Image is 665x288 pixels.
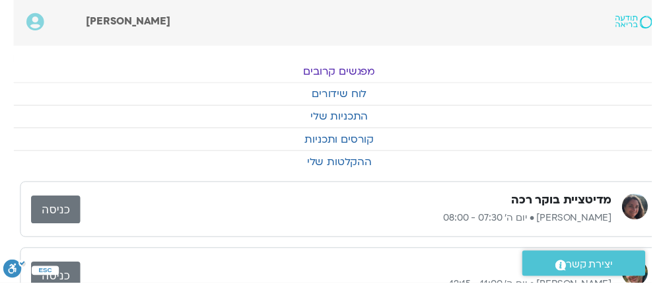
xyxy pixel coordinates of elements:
[32,199,82,228] a: כניסה
[88,15,174,29] span: [PERSON_NAME]
[635,198,661,224] img: קרן גל
[578,261,625,279] span: יצירת קשר
[533,256,658,281] a: יצירת קשר
[82,215,624,231] p: [PERSON_NAME] • יום ה׳ 07:30 - 08:00
[522,196,624,212] h3: מדיטציית בוקר רכה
